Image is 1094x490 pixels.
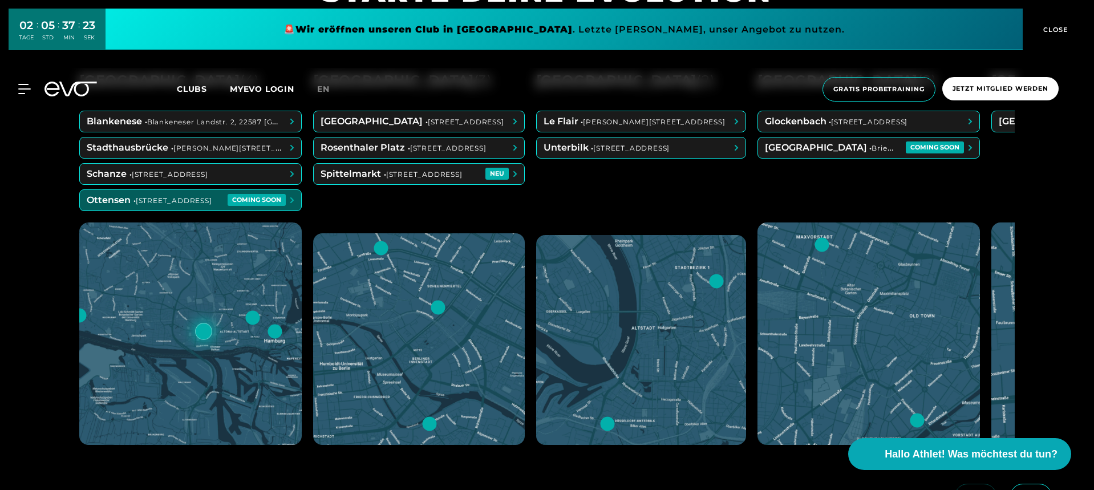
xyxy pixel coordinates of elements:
span: en [317,84,330,94]
div: MIN [62,34,75,42]
div: 23 [83,17,95,34]
div: : [78,18,80,48]
a: Gratis Probetraining [819,77,939,102]
button: CLOSE [1023,9,1085,50]
div: 05 [41,17,55,34]
button: Hallo Athlet! Was möchtest du tun? [848,438,1071,470]
div: : [58,18,59,48]
div: TAGE [19,34,34,42]
div: STD [41,34,55,42]
span: CLOSE [1040,25,1068,35]
span: Clubs [177,84,207,94]
a: en [317,83,343,96]
a: MYEVO LOGIN [230,84,294,94]
div: SEK [83,34,95,42]
a: Jetzt Mitglied werden [939,77,1062,102]
span: Jetzt Mitglied werden [953,84,1048,94]
a: Clubs [177,83,230,94]
div: : [37,18,38,48]
span: Gratis Probetraining [833,84,925,94]
div: 37 [62,17,75,34]
span: Hallo Athlet! Was möchtest du tun? [885,447,1057,462]
div: 02 [19,17,34,34]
